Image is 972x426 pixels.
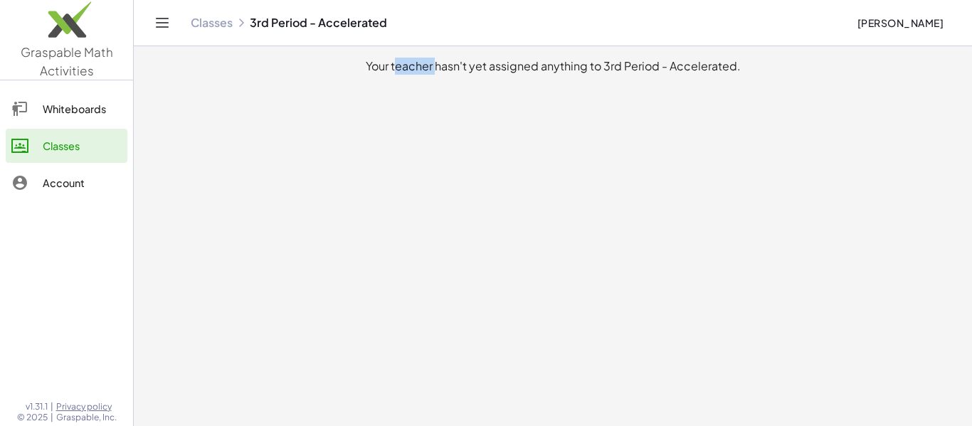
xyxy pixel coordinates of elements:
[56,412,117,423] span: Graspable, Inc.
[151,11,174,34] button: Toggle navigation
[43,137,122,154] div: Classes
[51,412,53,423] span: |
[21,44,113,78] span: Graspable Math Activities
[6,92,127,126] a: Whiteboards
[43,100,122,117] div: Whiteboards
[845,10,955,36] button: [PERSON_NAME]
[43,174,122,191] div: Account
[6,129,127,163] a: Classes
[17,412,48,423] span: © 2025
[56,401,117,412] a: Privacy policy
[857,16,944,29] span: [PERSON_NAME]
[191,16,233,30] a: Classes
[26,401,48,412] span: v1.31.1
[145,58,961,75] div: Your teacher hasn't yet assigned anything to 3rd Period - Accelerated.
[51,401,53,412] span: |
[6,166,127,200] a: Account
